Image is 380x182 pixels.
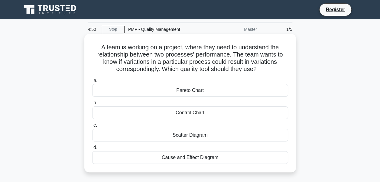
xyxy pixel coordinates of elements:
[84,23,102,35] div: 4:50
[92,106,288,119] div: Control Chart
[92,151,288,164] div: Cause and Effect Diagram
[93,100,97,105] span: b.
[125,23,208,35] div: PMP - Quality Management
[93,145,97,150] span: d.
[92,129,288,141] div: Scatter Diagram
[92,84,288,97] div: Pareto Chart
[322,6,349,13] a: Register
[92,44,289,73] h5: A team is working on a project, where they need to understand the relationship between two proces...
[93,78,97,83] span: a.
[93,122,97,128] span: c.
[261,23,296,35] div: 1/5
[208,23,261,35] div: Master
[102,26,125,33] a: Stop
